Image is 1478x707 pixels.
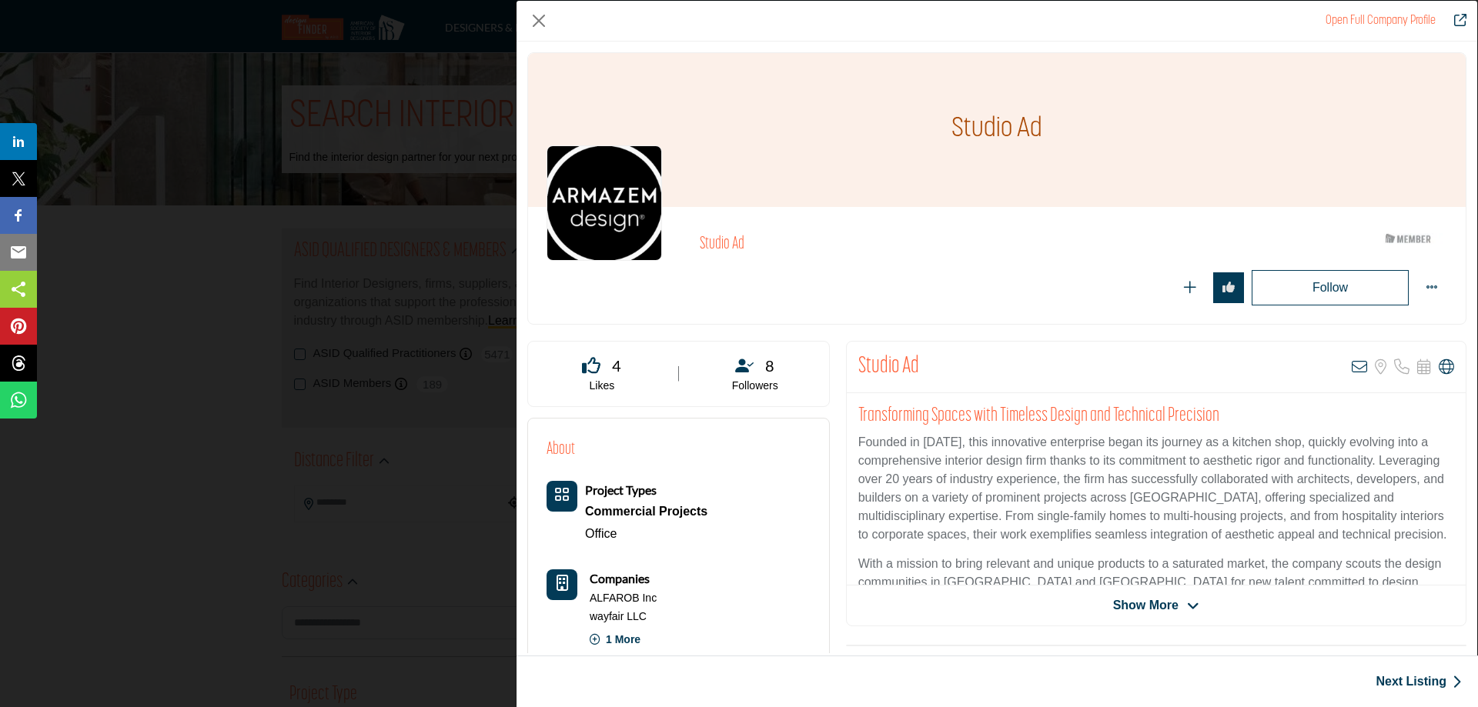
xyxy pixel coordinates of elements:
[547,437,575,462] h2: About
[547,145,662,261] img: studio-ad logo
[858,405,1454,428] h2: Transforming Spaces with Timeless Design and Technical Precision
[590,591,657,606] a: ALFAROB Inc
[765,354,774,377] span: 8
[590,609,647,625] a: wayfair LLC
[547,481,577,512] button: Category Icon
[1213,272,1244,303] button: Redirect to login page
[858,353,919,381] h2: Studio Ad
[1175,272,1205,303] button: Redirect to login page
[858,433,1454,544] p: Founded in [DATE], this innovative enterprise began its journey as a kitchen shop, quickly evolvi...
[547,569,577,600] button: Company Icon
[1113,596,1179,615] span: Show More
[951,53,1042,207] h1: Studio Ad
[1376,672,1462,691] a: Next Listing
[527,9,550,32] button: Close
[612,354,621,377] span: 4
[1326,15,1436,27] a: Redirect to studio-ad
[1443,12,1466,30] a: Redirect to studio-ad
[585,500,707,523] a: Commercial Projects
[585,527,617,540] a: Office
[700,235,1123,255] h2: Studio Ad
[585,484,657,497] a: Project Types
[585,500,707,523] div: Involve the design, construction, or renovation of spaces used for business purposes such as offi...
[1252,270,1409,305] button: Redirect to login
[585,482,657,497] b: Project Types
[547,379,657,394] p: Likes
[1416,272,1447,303] button: More Options
[1374,229,1443,248] img: ASID Members
[701,379,810,394] p: Followers
[858,555,1454,702] p: With a mission to bring relevant and unique products to a saturated market, the company scouts th...
[590,627,640,659] p: 1 More
[590,569,650,588] b: Companies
